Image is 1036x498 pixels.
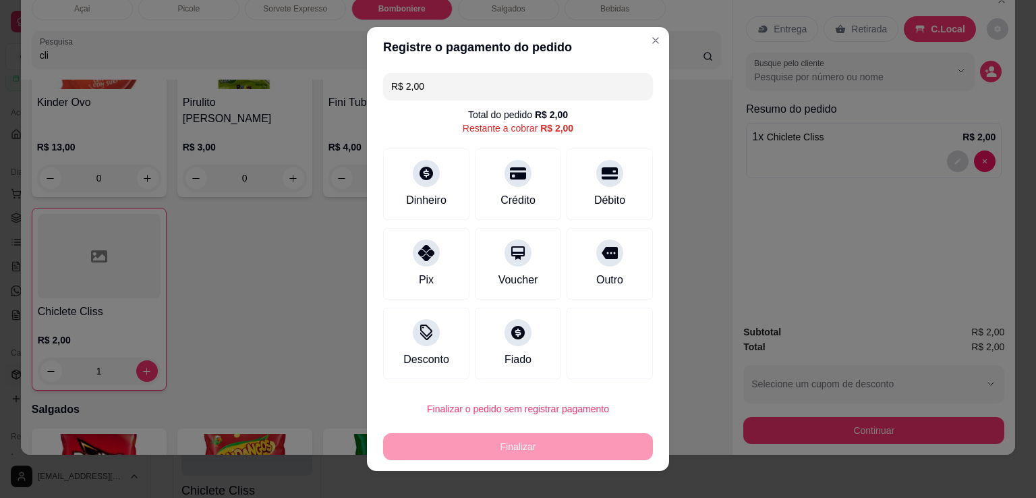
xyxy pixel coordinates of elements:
[419,272,434,288] div: Pix
[463,121,573,135] div: Restante a cobrar
[535,108,568,121] div: R$ 2,00
[540,121,573,135] div: R$ 2,00
[500,192,536,209] div: Crédito
[594,192,625,209] div: Débito
[383,395,653,422] button: Finalizar o pedido sem registrar pagamento
[468,108,568,121] div: Total do pedido
[596,272,623,288] div: Outro
[406,192,447,209] div: Dinheiro
[505,352,531,368] div: Fiado
[403,352,449,368] div: Desconto
[498,272,538,288] div: Voucher
[391,73,645,100] input: Ex.: hambúrguer de cordeiro
[367,27,669,67] header: Registre o pagamento do pedido
[645,30,666,51] button: Close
